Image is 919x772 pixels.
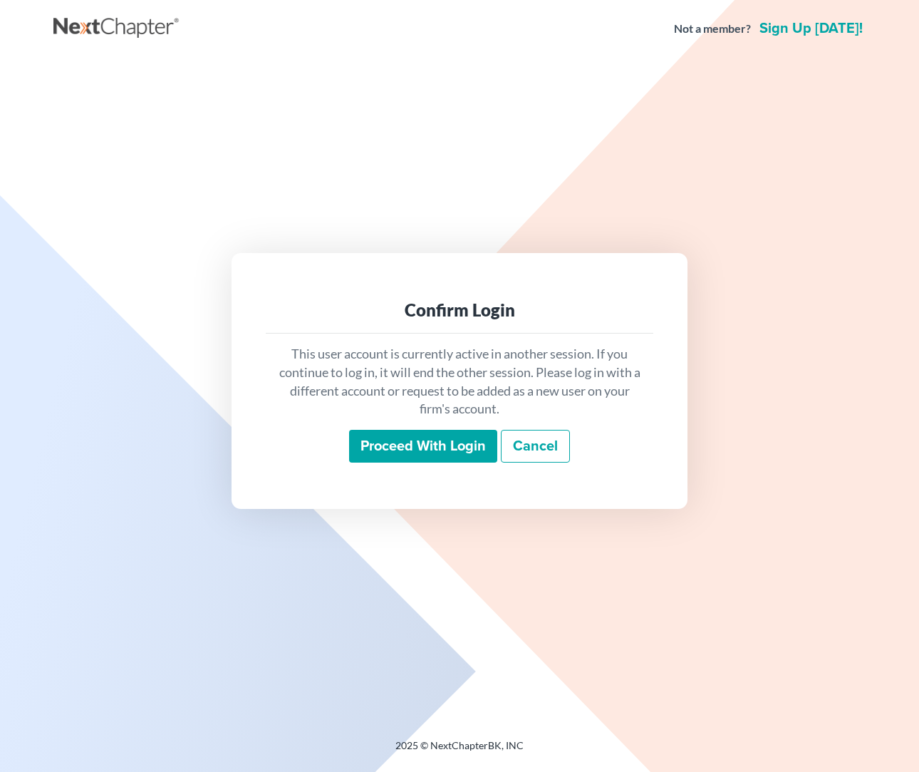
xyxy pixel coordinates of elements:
a: Cancel [501,430,570,463]
input: Proceed with login [349,430,497,463]
a: Sign up [DATE]! [757,21,866,36]
strong: Not a member? [674,21,751,37]
div: 2025 © NextChapterBK, INC [53,738,866,764]
p: This user account is currently active in another session. If you continue to log in, it will end ... [277,345,642,418]
div: Confirm Login [277,299,642,321]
